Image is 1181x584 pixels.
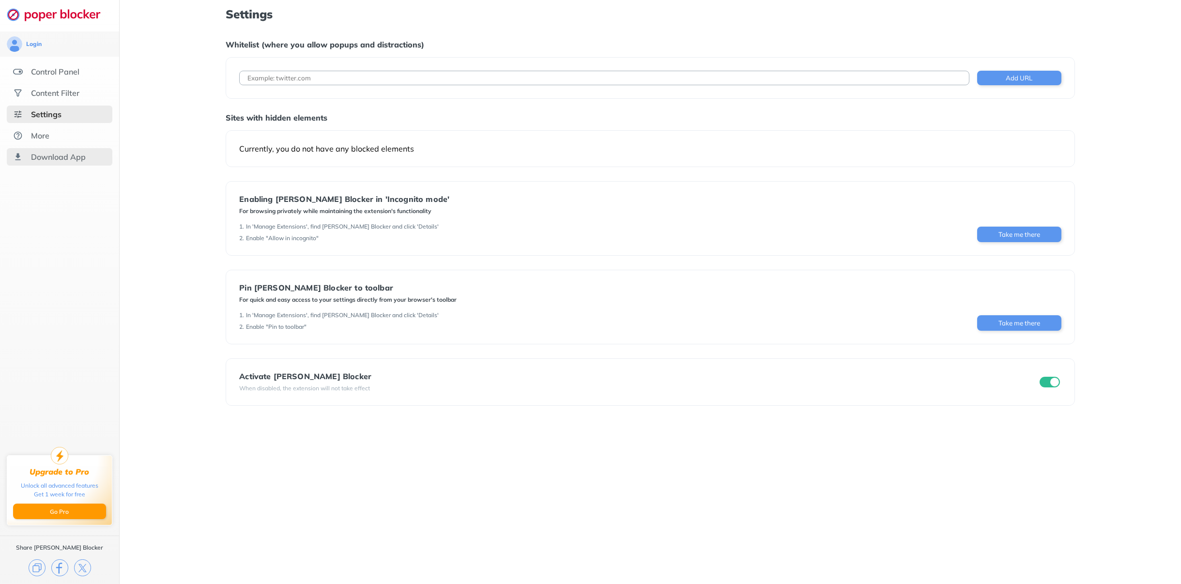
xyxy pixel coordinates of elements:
[226,8,1075,20] h1: Settings
[977,227,1061,242] button: Take me there
[13,88,23,98] img: social.svg
[31,152,86,162] div: Download App
[239,195,449,203] div: Enabling [PERSON_NAME] Blocker in 'Incognito mode'
[239,71,969,85] input: Example: twitter.com
[246,223,439,231] div: In 'Manage Extensions', find [PERSON_NAME] Blocker and click 'Details'
[239,384,371,392] div: When disabled, the extension will not take effect
[239,296,457,304] div: For quick and easy access to your settings directly from your browser's toolbar
[239,283,457,292] div: Pin [PERSON_NAME] Blocker to toolbar
[13,152,23,162] img: download-app.svg
[31,67,79,77] div: Control Panel
[21,481,98,490] div: Unlock all advanced features
[239,207,449,215] div: For browsing privately while maintaining the extension's functionality
[13,67,23,77] img: features.svg
[239,144,1061,154] div: Currently, you do not have any blocked elements
[239,223,244,231] div: 1 .
[51,559,68,576] img: facebook.svg
[246,323,307,331] div: Enable "Pin to toolbar"
[239,311,244,319] div: 1 .
[31,131,49,140] div: More
[226,40,1075,49] div: Whitelist (where you allow popups and distractions)
[246,234,319,242] div: Enable "Allow in incognito"
[977,71,1061,85] button: Add URL
[239,372,371,381] div: Activate [PERSON_NAME] Blocker
[239,234,244,242] div: 2 .
[34,490,85,499] div: Get 1 week for free
[13,131,23,140] img: about.svg
[7,8,111,21] img: logo-webpage.svg
[30,467,90,476] div: Upgrade to Pro
[13,109,23,119] img: settings-selected.svg
[226,113,1075,123] div: Sites with hidden elements
[977,315,1061,331] button: Take me there
[16,544,103,552] div: Share [PERSON_NAME] Blocker
[7,36,22,52] img: avatar.svg
[31,88,79,98] div: Content Filter
[26,40,42,48] div: Login
[51,447,68,464] img: upgrade-to-pro.svg
[239,323,244,331] div: 2 .
[13,504,106,519] button: Go Pro
[29,559,46,576] img: copy.svg
[74,559,91,576] img: x.svg
[246,311,439,319] div: In 'Manage Extensions', find [PERSON_NAME] Blocker and click 'Details'
[31,109,61,119] div: Settings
